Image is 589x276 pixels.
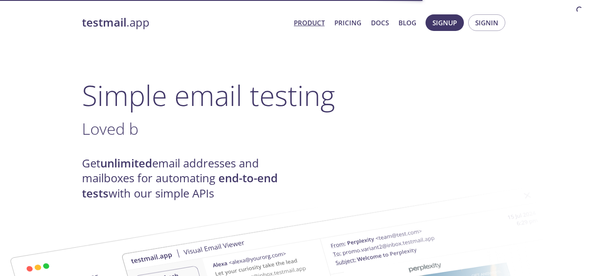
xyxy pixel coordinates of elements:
[82,118,139,140] span: Loved b
[475,17,498,28] span: Signin
[334,17,361,28] a: Pricing
[82,78,507,112] h1: Simple email testing
[82,170,278,201] strong: end-to-end tests
[371,17,389,28] a: Docs
[82,15,287,30] a: testmail.app
[294,17,325,28] a: Product
[82,156,295,201] h4: Get email addresses and mailboxes for automating with our simple APIs
[432,17,457,28] span: Signup
[398,17,416,28] a: Blog
[426,14,464,31] button: Signup
[468,14,505,31] button: Signin
[100,156,152,171] strong: unlimited
[82,15,126,30] strong: testmail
